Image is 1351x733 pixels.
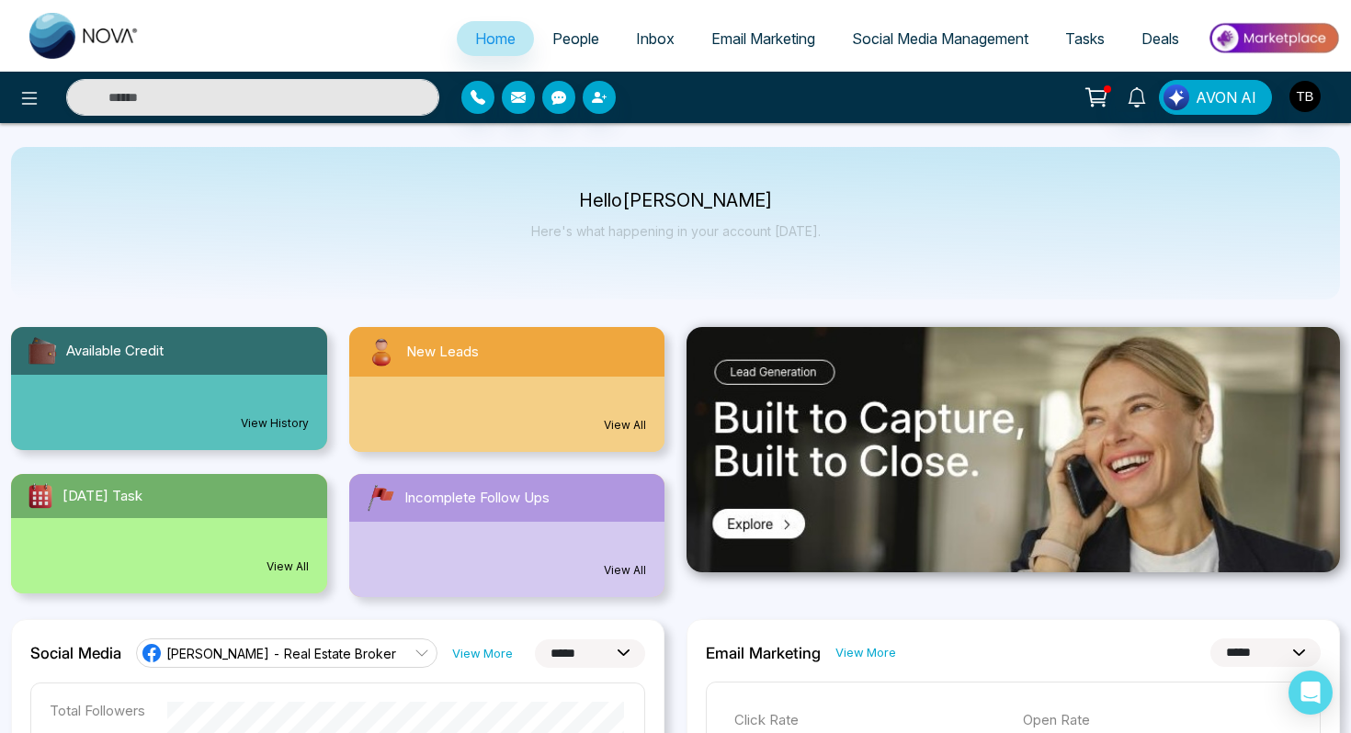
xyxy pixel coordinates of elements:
h2: Email Marketing [706,644,821,662]
img: newLeads.svg [364,334,399,369]
img: Market-place.gif [1207,17,1340,59]
h2: Social Media [30,644,121,662]
span: Incomplete Follow Ups [404,488,550,509]
a: View More [452,645,513,662]
span: Available Credit [66,341,164,362]
a: Email Marketing [693,21,834,56]
button: AVON AI [1159,80,1272,115]
span: Home [475,29,516,48]
a: Home [457,21,534,56]
a: View All [267,558,309,575]
img: . [687,327,1340,572]
a: Social Media Management [834,21,1047,56]
p: Total Followers [50,702,145,719]
p: Open Rate [1023,710,1293,731]
a: New LeadsView All [338,327,676,452]
img: todayTask.svg [26,481,55,511]
a: View More [835,644,896,661]
a: Incomplete Follow UpsView All [338,474,676,597]
span: Deals [1141,29,1179,48]
a: View History [241,415,309,432]
span: People [552,29,599,48]
p: Here's what happening in your account [DATE]. [531,223,821,239]
span: New Leads [406,342,479,363]
a: Inbox [618,21,693,56]
img: availableCredit.svg [26,334,59,367]
a: View All [604,417,646,434]
span: Tasks [1065,29,1105,48]
img: Nova CRM Logo [29,13,140,59]
p: Click Rate [734,710,1005,731]
span: Email Marketing [711,29,815,48]
img: Lead Flow [1164,85,1189,110]
span: Inbox [636,29,675,48]
p: Hello [PERSON_NAME] [531,193,821,209]
img: followUps.svg [364,481,397,514]
a: View All [604,562,646,579]
a: Tasks [1047,21,1123,56]
a: Deals [1123,21,1198,56]
span: Social Media Management [852,29,1028,48]
span: [DATE] Task [62,486,142,507]
a: People [534,21,618,56]
div: Open Intercom Messenger [1289,671,1333,715]
span: AVON AI [1196,86,1256,108]
span: [PERSON_NAME] - Real Estate Broker [166,645,396,662]
img: User Avatar [1289,81,1321,112]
